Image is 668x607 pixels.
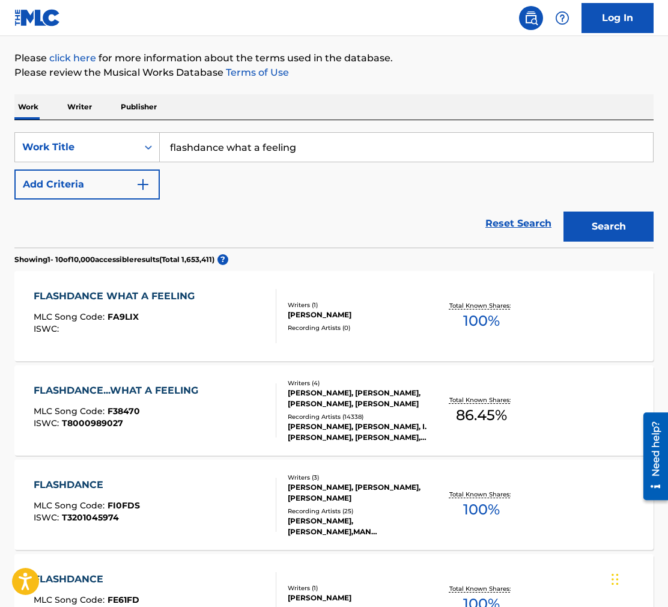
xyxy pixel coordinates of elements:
[634,408,668,505] iframe: Resource Center
[456,404,507,426] span: 86.45 %
[34,323,62,334] span: ISWC :
[612,561,619,597] div: Drag
[449,490,514,499] p: Total Known Shares:
[34,594,108,605] span: MLC Song Code :
[34,418,62,429] span: ISWC :
[34,512,62,523] span: ISWC :
[217,254,228,265] span: ?
[14,66,654,80] p: Please review the Musical Works Database
[136,177,150,192] img: 9d2ae6d4665cec9f34b9.svg
[223,67,289,78] a: Terms of Use
[555,11,569,25] img: help
[64,94,96,120] p: Writer
[288,593,428,603] div: [PERSON_NAME]
[108,406,140,416] span: F38470
[288,421,428,443] div: [PERSON_NAME], [PERSON_NAME], I. [PERSON_NAME], [PERSON_NAME], [PERSON_NAME], [PERSON_NAME], [PER...
[519,6,543,30] a: Public Search
[581,3,654,33] a: Log In
[479,210,557,237] a: Reset Search
[108,500,140,511] span: FI0FDS
[34,500,108,511] span: MLC Song Code :
[288,323,428,332] div: Recording Artists ( 0 )
[288,507,428,516] div: Recording Artists ( 25 )
[14,365,654,456] a: FLASHDANCE...WHAT A FEELINGMLC Song Code:F38470ISWC:T8000989027Writers (4)[PERSON_NAME], [PERSON_...
[449,301,514,310] p: Total Known Shares:
[288,388,428,409] div: [PERSON_NAME], [PERSON_NAME], [PERSON_NAME], [PERSON_NAME]
[34,383,204,398] div: FLASHDANCE...WHAT A FEELING
[34,311,108,322] span: MLC Song Code :
[34,406,108,416] span: MLC Song Code :
[288,473,428,482] div: Writers ( 3 )
[14,94,42,120] p: Work
[14,51,654,66] p: Please for more information about the terms used in the database.
[62,512,119,523] span: T3201045974
[563,212,654,242] button: Search
[34,478,140,492] div: FLASHDANCE
[108,594,139,605] span: FE61FD
[288,412,428,421] div: Recording Artists ( 14338 )
[117,94,160,120] p: Publisher
[34,572,139,587] div: FLASHDANCE
[524,11,538,25] img: search
[14,9,61,26] img: MLC Logo
[449,395,514,404] p: Total Known Shares:
[463,310,500,332] span: 100 %
[34,289,201,303] div: FLASHDANCE WHAT A FEELING
[49,52,96,64] a: click here
[288,584,428,593] div: Writers ( 1 )
[288,482,428,504] div: [PERSON_NAME], [PERSON_NAME], [PERSON_NAME]
[288,310,428,320] div: [PERSON_NAME]
[288,300,428,310] div: Writers ( 1 )
[62,418,123,429] span: T8000989027
[608,549,668,607] iframe: Chat Widget
[449,584,514,593] p: Total Known Shares:
[288,379,428,388] div: Writers ( 4 )
[463,499,500,520] span: 100 %
[14,271,654,361] a: FLASHDANCE WHAT A FEELINGMLC Song Code:FA9LIXISWC:Writers (1)[PERSON_NAME]Recording Artists (0)To...
[550,6,574,30] div: Help
[14,132,654,248] form: Search Form
[22,140,130,154] div: Work Title
[14,254,214,265] p: Showing 1 - 10 of 10,000 accessible results (Total 1,653,411 )
[288,516,428,537] div: [PERSON_NAME], [PERSON_NAME],MAN [PERSON_NAME], [PERSON_NAME], [PERSON_NAME], [PERSON_NAME] FEAT....
[108,311,139,322] span: FA9LIX
[14,460,654,550] a: FLASHDANCEMLC Song Code:FI0FDSISWC:T3201045974Writers (3)[PERSON_NAME], [PERSON_NAME], [PERSON_NA...
[14,169,160,200] button: Add Criteria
